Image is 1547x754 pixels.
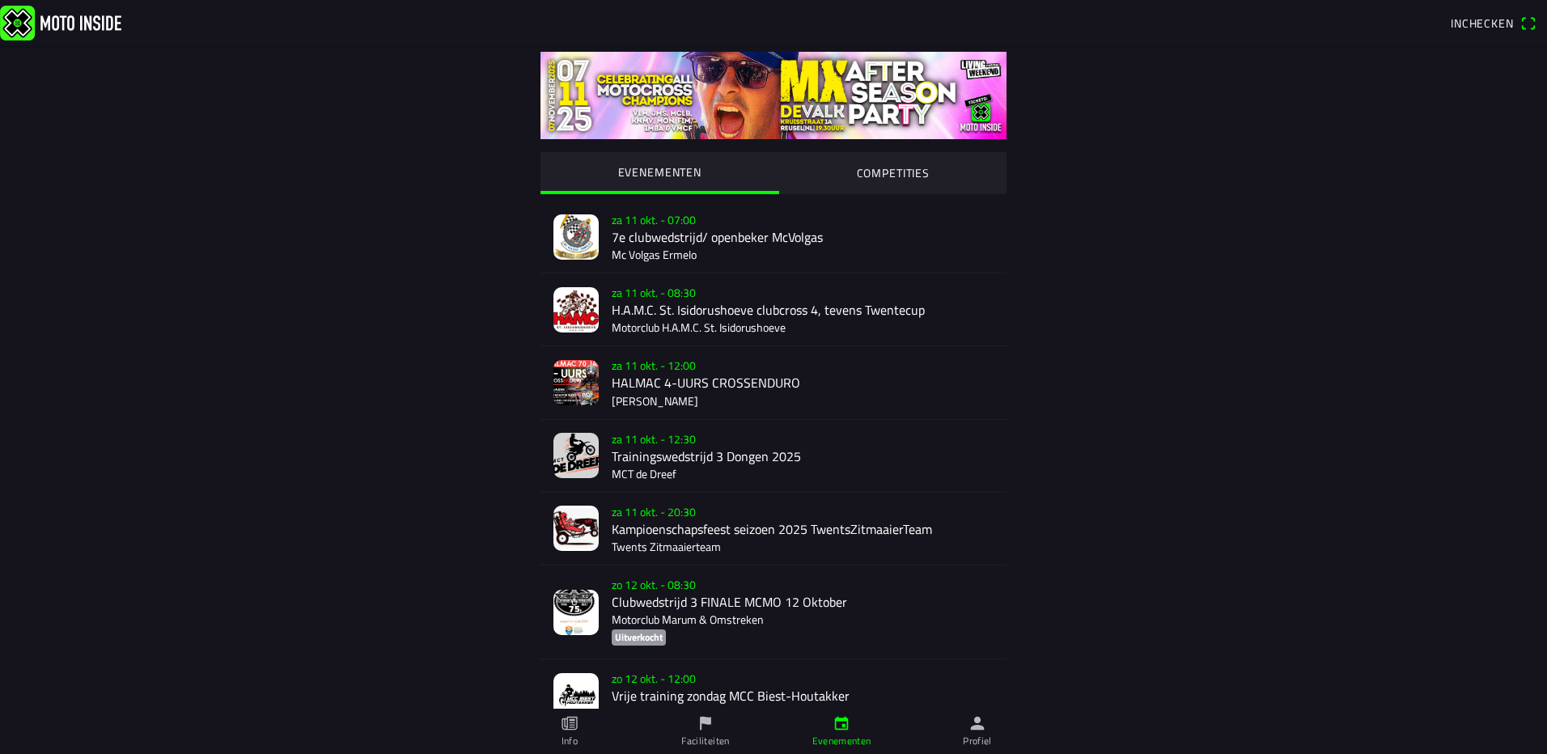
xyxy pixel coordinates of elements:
ion-icon: paper [561,714,579,732]
ion-label: Faciliteiten [681,734,729,748]
a: zo 12 okt. - 08:30Clubwedstrijd 3 FINALE MCMO 12 OktoberMotorclub Marum & OmstrekenUitverkocht [540,565,1007,659]
a: za 11 okt. - 20:30Kampioenschapsfeest seizoen 2025 TwentsZitmaaierTeamTwents Zitmaaierteam [540,493,1007,565]
ion-label: Evenementen [812,734,871,748]
img: lOLSn726VxCaGFNnlaZ6XcwBmXzx7kLs7LJ84tf7.jpg [553,433,599,478]
ion-icon: calendar [833,714,850,732]
ion-icon: person [968,714,986,732]
a: za 11 okt. - 08:30H.A.M.C. St. Isidorushoeve clubcross 4, tevens TwentecupMotorclub H.A.M.C. St. ... [540,273,1007,346]
img: bD1QfD7cjjvvy8tJsAtyZsr4i7dTRjiIDKDsOcfj.jpg [553,360,599,405]
img: udXvP7Q40fbfxa2ax9mk5mhe0p4WM8gNconRuIYX.jpg [553,673,599,718]
a: za 11 okt. - 12:30Trainingswedstrijd 3 Dongen 2025MCT de Dreef [540,420,1007,493]
img: VKajdniqjPdfGtOxPxspowHv8Zg9m7r8m0pP2B5F.jpg [553,287,599,333]
a: zo 12 okt. - 12:00Vrije training zondag MCC Biest-HoutakkerMCC Biest-Houtakker [540,659,1007,732]
ion-label: Profiel [963,734,992,748]
ion-icon: flag [697,714,714,732]
a: za 11 okt. - 12:00HALMAC 4-UURS CROSSENDURO[PERSON_NAME] [540,346,1007,419]
img: Q64ZTDhyUiaRHvaZ72GlsHQIyvLOgsUgZS6dcXa8.jpg [553,506,599,551]
img: LbgcGXuqXOdSySK6PB7o2dOaBt0ybU5wRIfe5Jy9.jpeg [553,590,599,635]
a: Incheckenqr scanner [1443,9,1544,36]
ion-segment-button: EVENEMENTEN [540,152,779,194]
img: yS2mQ5x6lEcu9W3BfYyVKNTZoCZvkN0rRC6TzDTC.jpg [540,52,1007,139]
a: za 11 okt. - 07:007e clubwedstrijd/ openbeker McVolgasMc Volgas Ermelo [540,201,1007,273]
ion-segment-button: COMPETITIES [779,152,1007,194]
img: THMduEnxugZbzBDwF3MzH7DMvmvl3WqAYhO1Leo7.jpg [553,214,599,260]
ion-label: Info [562,734,578,748]
span: Inchecken [1451,15,1514,32]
